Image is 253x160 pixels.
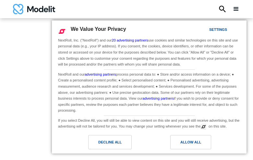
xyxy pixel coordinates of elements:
[209,26,227,33] div: Settings
[180,139,201,146] div: Allow All
[57,70,242,114] div: NextRoll and our process personal data to: ● Store and/or access information on a device; ● Creat...
[198,24,213,36] a: Settings
[112,38,148,42] a: 20 advertising partners
[56,135,149,153] a: Decline All
[71,26,126,32] span: We Value Your Privacy
[98,139,122,146] div: Decline All
[57,37,242,68] div: NextRoll, Inc. ("NextRoll") and our use cookies and similar technologies on this site and use per...
[85,72,116,76] a: advertising partners
[149,135,243,153] a: Allow All
[57,116,242,130] div: If you select Decline All, you will still be able to view content on this site and you will still...
[13,4,55,14] a: home
[232,5,240,13] div: menu
[142,96,174,100] a: advertising partners
[13,4,55,14] img: modelit logo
